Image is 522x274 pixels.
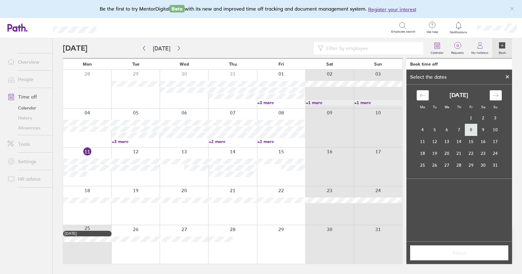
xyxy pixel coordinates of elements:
small: Mo [420,105,425,109]
a: Tools [2,138,53,150]
span: Employee search [391,30,415,34]
small: We [445,105,449,109]
a: 0Requests [447,38,468,58]
td: Sunday, August 10, 2025 [489,124,501,136]
td: Monday, August 11, 2025 [417,136,429,147]
a: Settings [2,155,53,168]
td: Wednesday, August 27, 2025 [441,159,453,171]
label: Requests [447,49,468,55]
td: Thursday, August 7, 2025 [453,124,465,136]
span: Select [414,250,504,256]
input: Filter by employee [324,42,419,54]
span: Notifications [449,30,469,34]
span: Sat [326,62,333,67]
a: Overview [2,56,53,68]
a: +1 more [354,100,402,105]
td: Tuesday, August 12, 2025 [429,136,441,147]
a: History [2,113,53,123]
td: Monday, August 4, 2025 [417,124,429,136]
label: Book [495,49,510,55]
td: Monday, August 18, 2025 [417,147,429,159]
td: Sunday, August 17, 2025 [489,136,501,147]
a: My holidays [468,38,492,58]
small: Fr [469,105,473,109]
a: Notifications [449,21,469,34]
div: Select the dates [406,74,450,80]
td: Friday, August 15, 2025 [465,136,477,147]
td: Saturday, August 30, 2025 [477,159,489,171]
strong: [DATE] [450,92,468,99]
span: Fri [278,62,284,67]
span: Wed [180,62,189,67]
button: Select [410,245,508,260]
a: +2 more [257,139,305,144]
a: HR advice [2,173,53,185]
td: Friday, August 22, 2025 [465,147,477,159]
td: Sunday, August 31, 2025 [489,159,501,171]
a: Book [492,38,512,58]
td: Monday, August 25, 2025 [417,159,429,171]
span: Tue [132,62,140,67]
td: Tuesday, August 5, 2025 [429,124,441,136]
span: Get help [422,30,442,34]
small: Sa [481,105,485,109]
td: Saturday, August 23, 2025 [477,147,489,159]
small: Tu [433,105,437,109]
div: Calendar [410,85,509,179]
div: Move backward to switch to the previous month. [417,90,429,100]
td: Tuesday, August 19, 2025 [429,147,441,159]
td: Sunday, August 24, 2025 [489,147,501,159]
span: Mon [83,62,92,67]
a: +3 more [112,139,160,144]
a: +1 more [306,100,354,105]
div: Search [113,25,129,30]
a: Calendar [427,38,447,58]
td: Saturday, August 16, 2025 [477,136,489,147]
a: +2 more [209,139,257,144]
span: Thu [229,62,237,67]
td: Thursday, August 14, 2025 [453,136,465,147]
td: Thursday, August 21, 2025 [453,147,465,159]
a: People [2,73,53,86]
span: 0 [447,43,468,48]
label: Calendar [427,49,447,55]
td: Friday, August 1, 2025 [465,112,477,124]
a: Time off [2,91,53,103]
td: Wednesday, August 6, 2025 [441,124,453,136]
span: Sun [374,62,382,67]
button: Register your interest [368,6,416,13]
button: [DATE] [148,43,175,53]
small: Su [493,105,497,109]
div: Be the first to try MentorDigital with its new and improved time off tracking and document manage... [100,5,423,13]
a: Calendar [2,103,53,113]
td: Wednesday, August 20, 2025 [441,147,453,159]
div: [DATE] [65,231,110,236]
td: Sunday, August 3, 2025 [489,112,501,124]
td: Saturday, August 2, 2025 [477,112,489,124]
a: Allowances [2,123,53,133]
a: +3 more [257,100,305,105]
td: Wednesday, August 13, 2025 [441,136,453,147]
td: Friday, August 8, 2025 [465,124,477,136]
td: Friday, August 29, 2025 [465,159,477,171]
label: My holidays [468,49,492,55]
span: Beta [170,5,185,12]
td: Saturday, August 9, 2025 [477,124,489,136]
td: Thursday, August 28, 2025 [453,159,465,171]
div: Move forward to switch to the next month. [490,90,502,100]
td: Tuesday, August 26, 2025 [429,159,441,171]
div: Book time off [410,62,438,67]
small: Th [457,105,461,109]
